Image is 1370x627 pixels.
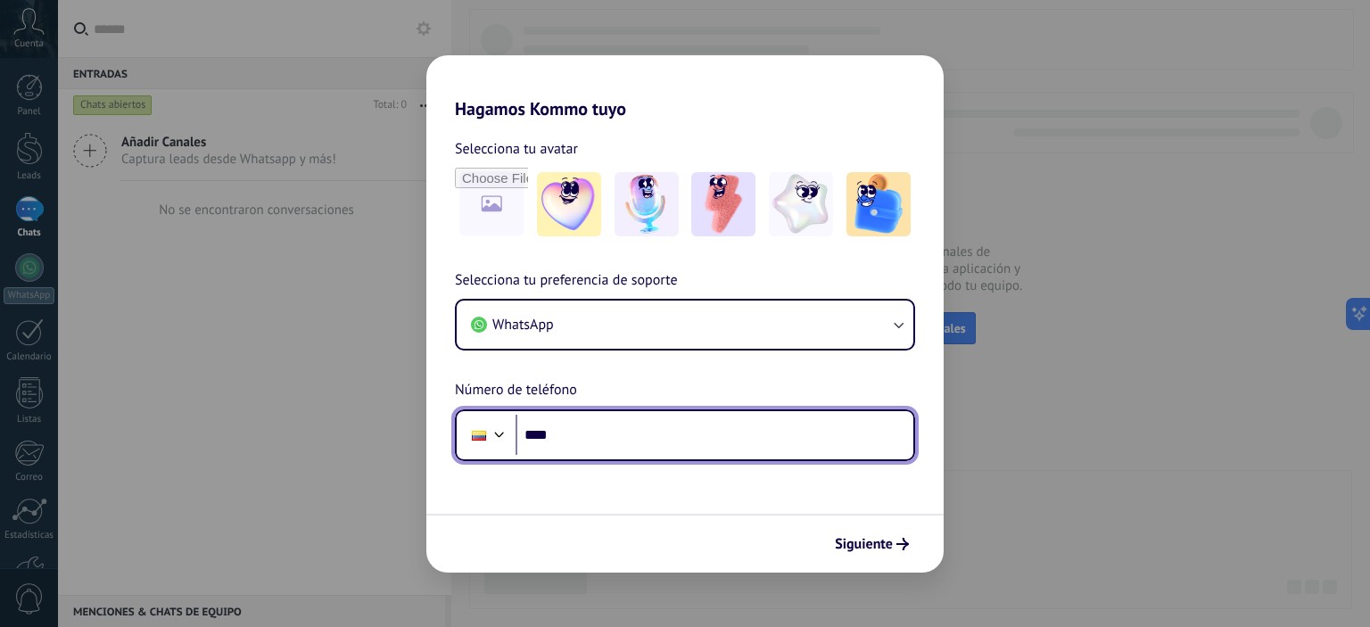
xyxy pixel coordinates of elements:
[537,172,601,236] img: -1.jpeg
[462,417,496,454] div: Ecuador: + 593
[846,172,911,236] img: -5.jpeg
[457,301,913,349] button: WhatsApp
[455,269,678,293] span: Selecciona tu preferencia de soporte
[426,55,944,120] h2: Hagamos Kommo tuyo
[691,172,755,236] img: -3.jpeg
[455,379,577,402] span: Número de teléfono
[615,172,679,236] img: -2.jpeg
[835,538,893,550] span: Siguiente
[769,172,833,236] img: -4.jpeg
[827,529,917,559] button: Siguiente
[492,316,554,334] span: WhatsApp
[455,137,578,161] span: Selecciona tu avatar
